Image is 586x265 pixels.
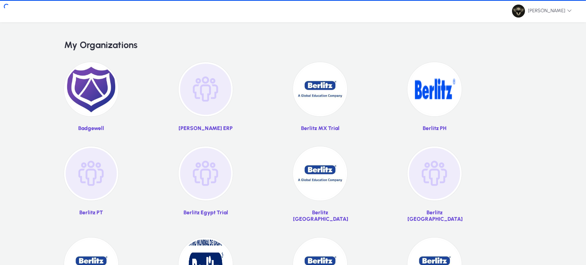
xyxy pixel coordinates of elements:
[179,146,233,228] a: Berlitz Egypt Trial
[64,146,118,228] a: Berlitz PT
[407,62,462,137] a: Berlitz PH
[506,4,578,18] button: [PERSON_NAME]
[179,62,233,137] a: [PERSON_NAME] ERP
[407,146,462,201] img: organization-placeholder.png
[64,146,118,201] img: organization-placeholder.png
[64,210,118,216] p: Berlitz PT
[293,62,347,116] img: 27.jpg
[64,125,118,132] p: Badgewell
[64,62,118,116] img: 2.png
[179,62,233,116] img: organization-placeholder.png
[512,5,525,18] img: 77.jpg
[512,5,572,18] span: [PERSON_NAME]
[407,146,462,228] a: Berlitz [GEOGRAPHIC_DATA]
[293,62,347,137] a: Berlitz MX Trial
[293,125,347,132] p: Berlitz MX Trial
[179,210,233,216] p: Berlitz Egypt Trial
[293,146,347,228] a: Berlitz [GEOGRAPHIC_DATA]
[293,210,347,222] p: Berlitz [GEOGRAPHIC_DATA]
[64,40,522,51] h2: My Organizations
[64,62,118,137] a: Badgewell
[407,210,462,222] p: Berlitz [GEOGRAPHIC_DATA]
[293,146,347,201] img: 34.jpg
[179,125,233,132] p: [PERSON_NAME] ERP
[407,62,462,116] img: 28.png
[179,146,233,201] img: organization-placeholder.png
[407,125,462,132] p: Berlitz PH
